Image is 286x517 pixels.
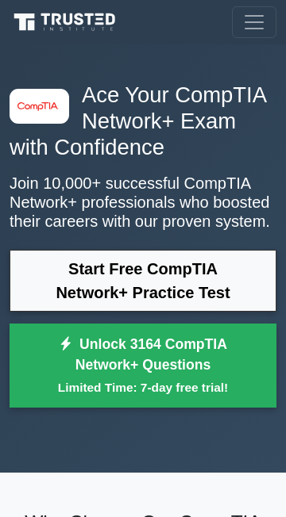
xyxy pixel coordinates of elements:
[10,174,276,231] p: Join 10,000+ successful CompTIA Network+ professionals who boosted their careers with our proven ...
[29,378,257,396] small: Limited Time: 7-day free trial!
[10,82,276,161] h1: Ace Your CompTIA Network+ Exam with Confidence
[232,6,276,38] button: Toggle navigation
[10,250,276,312] a: Start Free CompTIA Network+ Practice Test
[10,324,276,408] a: Unlock 3164 CompTIA Network+ QuestionsLimited Time: 7-day free trial!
